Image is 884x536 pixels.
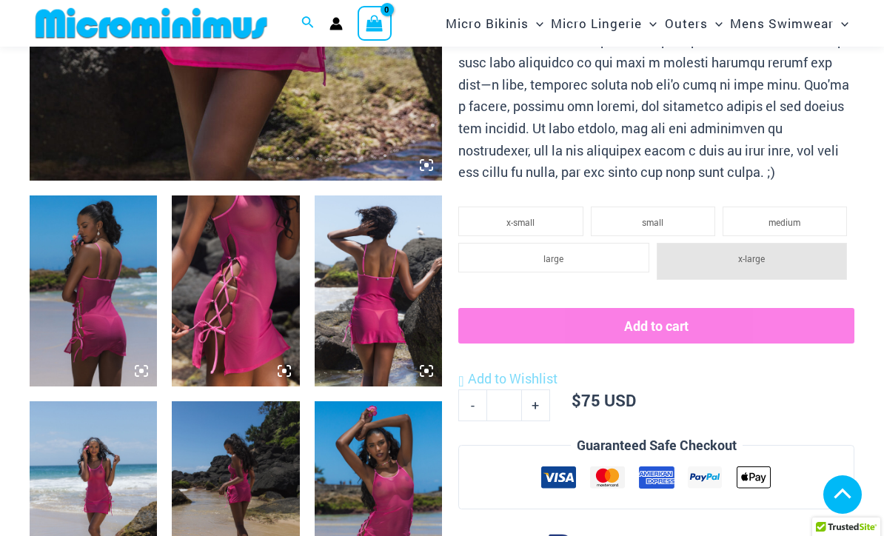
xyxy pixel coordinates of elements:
[358,6,392,40] a: View Shopping Cart, empty
[547,4,660,42] a: Micro LingerieMenu ToggleMenu Toggle
[30,7,273,40] img: MM SHOP LOGO FLAT
[329,17,343,30] a: Account icon link
[661,4,726,42] a: OutersMenu ToggleMenu Toggle
[642,216,663,228] span: small
[529,4,543,42] span: Menu Toggle
[708,4,723,42] span: Menu Toggle
[506,216,535,228] span: x-small
[572,389,636,411] bdi: 75 USD
[543,252,563,264] span: large
[723,207,847,236] li: medium
[665,4,708,42] span: Outers
[442,4,547,42] a: Micro BikinisMenu ToggleMenu Toggle
[30,195,157,386] img: Hot Pursuit Rose 5140 Dress
[172,195,299,386] img: Hot Pursuit Rose 5140 Dress
[657,243,847,280] li: x-large
[440,2,854,44] nav: Site Navigation
[458,389,486,421] a: -
[458,207,583,236] li: x-small
[730,4,834,42] span: Mens Swimwear
[301,14,315,33] a: Search icon link
[458,368,557,390] a: Add to Wishlist
[738,252,765,264] span: x-large
[468,369,557,387] span: Add to Wishlist
[572,389,581,411] span: $
[571,435,743,457] legend: Guaranteed Safe Checkout
[834,4,848,42] span: Menu Toggle
[458,243,649,272] li: large
[726,4,852,42] a: Mens SwimwearMenu ToggleMenu Toggle
[642,4,657,42] span: Menu Toggle
[551,4,642,42] span: Micro Lingerie
[458,308,854,344] button: Add to cart
[769,216,800,228] span: medium
[486,389,521,421] input: Product quantity
[591,207,715,236] li: small
[446,4,529,42] span: Micro Bikinis
[522,389,550,421] a: +
[315,195,442,386] img: Hot Pursuit Rose 5140 Dress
